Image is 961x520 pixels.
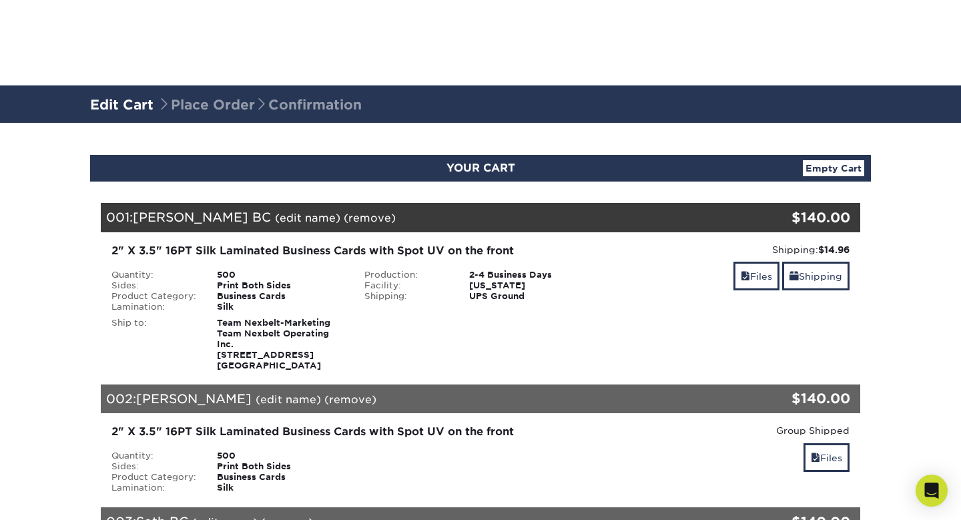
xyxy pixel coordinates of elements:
strong: Team Nexbelt-Marketing Team Nexbelt Operating Inc. [STREET_ADDRESS] [GEOGRAPHIC_DATA] [217,318,330,370]
div: [US_STATE] [459,280,607,291]
div: Business Cards [207,291,354,302]
div: UPS Ground [459,291,607,302]
span: files [741,271,750,282]
span: [PERSON_NAME] [136,391,252,406]
div: Business Cards [207,472,354,483]
div: 500 [207,451,354,461]
a: Empty Cart [803,160,864,176]
div: Production: [354,270,460,280]
div: 002: [101,384,733,414]
a: (remove) [324,393,376,406]
div: Facility: [354,280,460,291]
div: Lamination: [101,302,207,312]
div: 2-4 Business Days [459,270,607,280]
a: (remove) [344,212,396,224]
div: Sides: [101,461,207,472]
div: Sides: [101,280,207,291]
span: Place Order Confirmation [157,97,362,113]
div: Shipping: [617,243,850,256]
a: Files [733,262,779,290]
div: Silk [207,483,354,493]
div: Print Both Sides [207,280,354,291]
div: Print Both Sides [207,461,354,472]
span: files [811,453,820,463]
a: Files [804,443,850,472]
div: 2" X 3.5" 16PT Silk Laminated Business Cards with Spot UV on the front [111,243,597,259]
div: Shipping: [354,291,460,302]
div: $140.00 [733,388,850,409]
div: Ship to: [101,318,207,371]
div: 001: [101,203,733,232]
div: Quantity: [101,451,207,461]
div: Product Category: [101,472,207,483]
span: [PERSON_NAME] BC [133,210,271,224]
a: Shipping [782,262,850,290]
div: Open Intercom Messenger [916,475,948,507]
a: Edit Cart [90,97,153,113]
div: 500 [207,270,354,280]
div: Lamination: [101,483,207,493]
div: 2" X 3.5" 16PT Silk Laminated Business Cards with Spot UV on the front [111,424,597,440]
div: Product Category: [101,291,207,302]
div: Group Shipped [617,424,850,437]
a: (edit name) [275,212,340,224]
a: (edit name) [256,393,321,406]
div: $140.00 [733,208,850,228]
iframe: Google Customer Reviews [3,479,113,515]
div: Silk [207,302,354,312]
span: YOUR CART [446,162,515,174]
span: shipping [789,271,799,282]
strong: $14.96 [818,244,850,255]
div: Quantity: [101,270,207,280]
